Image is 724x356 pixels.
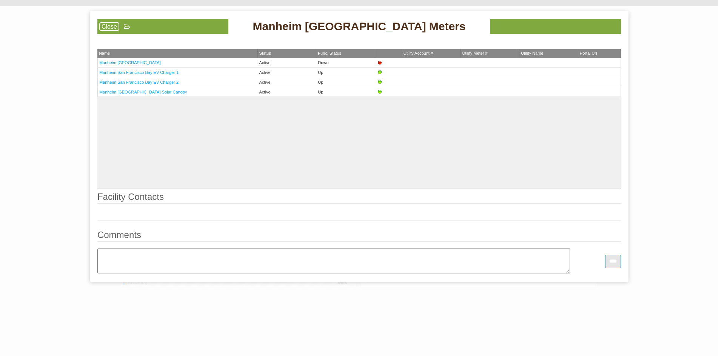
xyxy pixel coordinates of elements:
[377,89,383,95] img: Up
[316,49,375,58] th: Func. Status
[99,90,187,94] a: Manheim [GEOGRAPHIC_DATA] Solar Canopy
[316,87,375,97] td: Up
[377,69,383,75] img: Up
[97,49,258,58] th: Name
[318,51,341,55] span: Func. Status
[258,87,317,97] td: Active
[404,51,433,55] span: Utility Account #
[97,192,621,204] legend: Facility Contacts
[258,58,317,68] td: Active
[99,70,179,75] a: Manheim San Francisco Bay EV Charger 1
[99,80,179,84] a: Manheim San Francisco Bay EV Charger 2
[316,68,375,77] td: Up
[259,51,271,55] span: Status
[519,49,578,58] th: Utility Name
[580,51,597,55] span: Portal Url
[461,49,519,58] th: Utility Meter #
[377,60,383,66] img: Down
[258,68,317,77] td: Active
[99,60,161,65] a: Manheim [GEOGRAPHIC_DATA]
[402,49,461,58] th: Utility Account #
[578,49,621,58] th: Portal Url
[521,51,543,55] span: Utility Name
[97,230,621,242] legend: Comments
[99,22,119,31] a: Close
[316,58,375,68] td: Down
[253,19,466,34] span: Manheim [GEOGRAPHIC_DATA] Meters
[316,77,375,87] td: Up
[375,49,402,58] th: &nbsp;
[377,79,383,85] img: Up
[99,51,110,55] span: Name
[462,51,487,55] span: Utility Meter #
[258,77,317,87] td: Active
[258,49,317,58] th: Status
